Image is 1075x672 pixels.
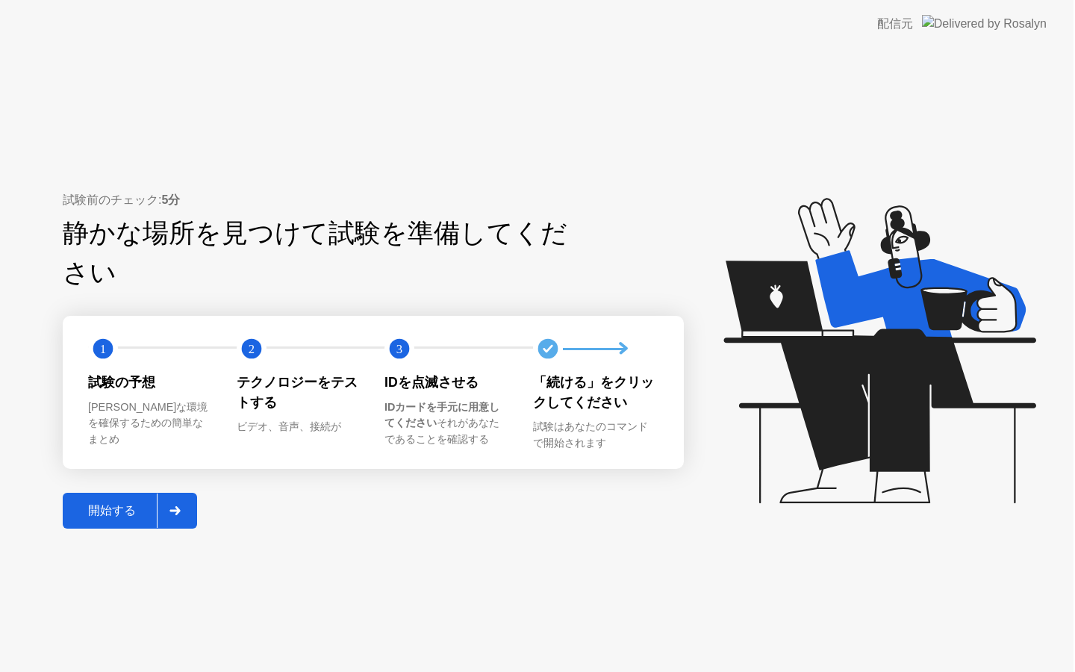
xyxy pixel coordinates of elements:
div: 試験の予想 [88,373,213,392]
text: 3 [396,342,402,356]
div: それがあなたであることを確認する [384,399,509,448]
img: Delivered by Rosalyn [922,15,1047,32]
button: 開始する [63,493,197,529]
div: 試験前のチェック: [63,191,684,209]
div: 静かな場所を見つけて試験を準備してください [63,214,589,293]
div: IDを点滅させる [384,373,509,392]
div: 配信元 [877,15,913,33]
text: 1 [100,342,106,356]
b: 5分 [161,193,180,206]
div: ビデオ、音声、接続が [237,419,361,435]
b: IDカードを手元に用意してください [384,401,499,429]
div: 「続ける」をクリックしてください [533,373,658,412]
div: テクノロジーをテストする [237,373,361,412]
div: 開始する [67,503,157,519]
text: 2 [248,342,254,356]
div: 試験はあなたのコマンドで開始されます [533,419,658,451]
div: [PERSON_NAME]な環境を確保するための簡単なまとめ [88,399,213,448]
